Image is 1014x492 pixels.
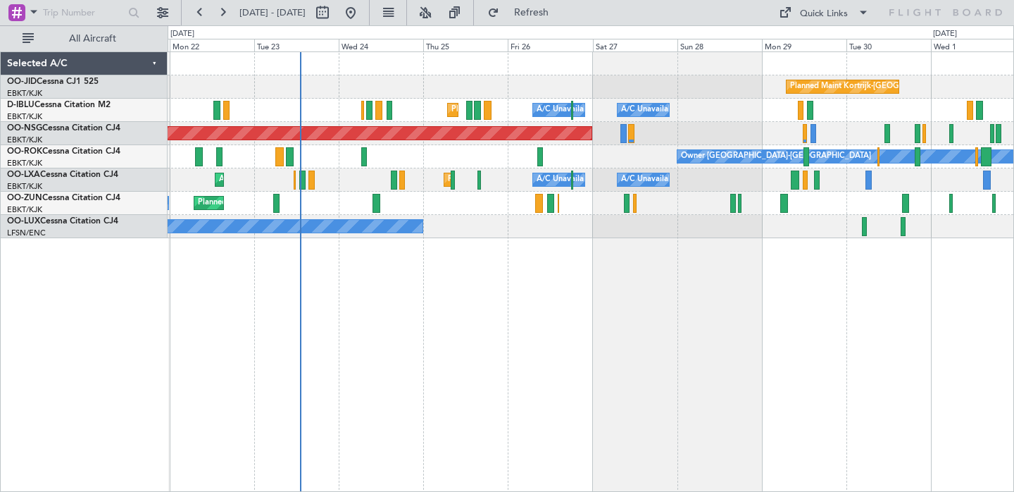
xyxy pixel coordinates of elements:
[681,146,871,167] div: Owner [GEOGRAPHIC_DATA]-[GEOGRAPHIC_DATA]
[537,169,799,190] div: A/C Unavailable [GEOGRAPHIC_DATA] ([GEOGRAPHIC_DATA] National)
[15,27,153,50] button: All Aircraft
[37,34,149,44] span: All Aircraft
[621,99,846,121] div: A/C Unavailable [GEOGRAPHIC_DATA]-[GEOGRAPHIC_DATA]
[7,171,40,179] span: OO-LXA
[7,228,46,238] a: LFSN/ENC
[7,147,120,156] a: OO-ROKCessna Citation CJ4
[7,135,42,145] a: EBKT/KJK
[7,194,42,202] span: OO-ZUN
[846,39,931,51] div: Tue 30
[7,78,99,86] a: OO-JIDCessna CJ1 525
[7,101,35,109] span: D-IBLU
[481,1,565,24] button: Refresh
[7,78,37,86] span: OO-JID
[7,101,111,109] a: D-IBLUCessna Citation M2
[800,7,848,21] div: Quick Links
[7,181,42,192] a: EBKT/KJK
[423,39,508,51] div: Thu 25
[508,39,592,51] div: Fri 26
[254,39,339,51] div: Tue 23
[790,76,954,97] div: Planned Maint Kortrijk-[GEOGRAPHIC_DATA]
[7,124,42,133] span: OO-NSG
[7,124,120,133] a: OO-NSGCessna Citation CJ4
[593,39,677,51] div: Sat 27
[7,88,42,99] a: EBKT/KJK
[621,169,680,190] div: A/C Unavailable
[933,28,957,40] div: [DATE]
[7,171,118,179] a: OO-LXACessna Citation CJ4
[772,1,876,24] button: Quick Links
[448,169,612,190] div: Planned Maint Kortrijk-[GEOGRAPHIC_DATA]
[170,39,254,51] div: Mon 22
[170,28,194,40] div: [DATE]
[7,217,40,226] span: OO-LUX
[7,158,42,168] a: EBKT/KJK
[762,39,846,51] div: Mon 29
[7,111,42,122] a: EBKT/KJK
[7,204,42,215] a: EBKT/KJK
[451,99,608,121] div: Planned Maint Nice ([GEOGRAPHIC_DATA])
[198,192,362,214] div: Planned Maint Kortrijk-[GEOGRAPHIC_DATA]
[537,99,799,121] div: A/C Unavailable [GEOGRAPHIC_DATA] ([GEOGRAPHIC_DATA] National)
[677,39,762,51] div: Sun 28
[219,169,373,190] div: AOG Maint Kortrijk-[GEOGRAPHIC_DATA]
[239,6,306,19] span: [DATE] - [DATE]
[339,39,423,51] div: Wed 24
[7,147,42,156] span: OO-ROK
[7,194,120,202] a: OO-ZUNCessna Citation CJ4
[502,8,561,18] span: Refresh
[43,2,124,23] input: Trip Number
[7,217,118,226] a: OO-LUXCessna Citation CJ4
